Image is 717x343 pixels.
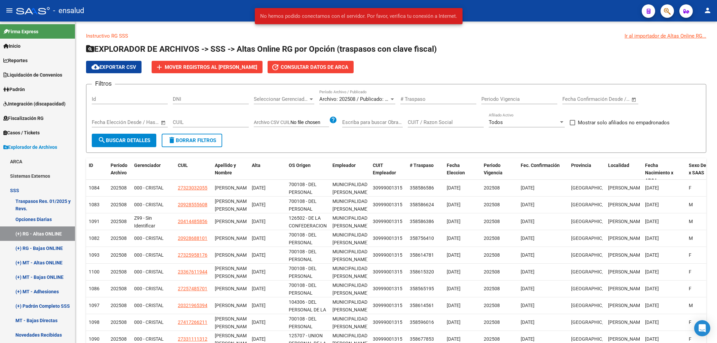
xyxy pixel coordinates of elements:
span: 700108 - DEL PERSONAL [GEOGRAPHIC_DATA][PERSON_NAME] [289,182,334,210]
span: [DATE] [521,303,534,308]
a: Instructivo RG SSS [86,33,128,39]
div: [DATE] [252,201,283,209]
span: [DATE] [447,336,461,342]
span: [GEOGRAPHIC_DATA] [571,252,616,258]
span: [PERSON_NAME] [608,185,644,190]
span: [GEOGRAPHIC_DATA] [571,269,616,274]
span: 27331111312 [178,336,207,342]
button: Open calendar [160,119,167,127]
span: ID [89,163,93,168]
datatable-header-cell: Empleador [330,158,370,188]
span: [DATE] [521,202,534,207]
span: 202508 [111,319,127,325]
span: [PERSON_NAME] [608,319,644,325]
span: [GEOGRAPHIC_DATA] [571,336,616,342]
input: Fecha fin [596,96,628,102]
span: 358615320 [410,269,434,274]
span: 202508 [484,252,500,258]
span: 700108 - DEL PERSONAL [GEOGRAPHIC_DATA][PERSON_NAME] [289,266,334,294]
div: MUNICIPALIDAD [PERSON_NAME][GEOGRAPHIC_DATA] [332,265,378,288]
span: 1083 [89,202,99,207]
span: 23367611944 [178,269,207,274]
span: [DATE] [521,252,534,258]
span: 202508 [111,219,127,224]
span: [DATE] [521,185,534,190]
span: 202508 [484,286,500,291]
span: [PERSON_NAME] [215,286,251,291]
datatable-header-cell: Fecha Nacimiento x ARCA [642,158,686,188]
span: 202508 [111,303,127,308]
span: [DATE] [447,219,461,224]
datatable-header-cell: Alta [249,158,286,188]
span: Fecha Nacimiento x ARCA [645,163,673,183]
span: 700108 - DEL PERSONAL [GEOGRAPHIC_DATA][PERSON_NAME] [289,249,334,277]
span: 202508 [484,336,500,342]
button: Consultar datos de ARCA [268,61,354,73]
span: Mostrar solo afiliados no empadronados [578,119,670,127]
span: [GEOGRAPHIC_DATA] [571,185,616,190]
div: MUNICIPALIDAD [PERSON_NAME][GEOGRAPHIC_DATA] [332,181,378,204]
span: Fecha Eleccion [447,163,465,176]
span: 000 - CRISTAL [134,185,164,190]
span: 202508 [484,202,500,207]
span: 1084 [89,185,99,190]
span: 1086 [89,286,99,291]
span: 20928688101 [178,235,207,241]
button: Open calendar [630,96,638,103]
span: 1093 [89,252,99,258]
mat-icon: delete [168,136,176,144]
span: 202508 [484,319,500,325]
span: [PERSON_NAME] [PERSON_NAME] [215,199,251,212]
datatable-header-cell: CUIT Empleador [370,158,407,188]
span: F [689,336,691,342]
span: No hemos podido conectarnos con el servidor. Por favor, verifica tu conexión a Internet. [260,13,457,19]
span: [PERSON_NAME] [608,286,644,291]
span: # Traspaso [410,163,434,168]
span: [DATE] [645,319,659,325]
span: 000 - CRISTAL [134,269,164,274]
span: Mover registros al [PERSON_NAME] [165,64,257,70]
span: 000 - CRISTAL [134,202,164,207]
span: Z99 - Sin Identificar [134,215,155,228]
span: Todos [489,119,503,125]
span: 20321965394 [178,303,207,308]
span: 30999001315 [373,185,402,190]
input: Fecha inicio [92,119,119,125]
span: [DATE] [645,269,659,274]
input: Archivo CSV CUIL [290,120,329,126]
span: 1082 [89,235,99,241]
datatable-header-cell: ID [86,158,108,188]
div: [DATE] [252,335,283,343]
span: [GEOGRAPHIC_DATA] [571,303,616,308]
div: MUNICIPALIDAD [PERSON_NAME][GEOGRAPHIC_DATA] [332,248,378,271]
span: Buscar Detalles [98,137,150,143]
span: [DATE] [645,336,659,342]
span: [PERSON_NAME] [608,269,644,274]
span: Fiscalización RG [3,115,44,122]
span: 358677853 [410,336,434,342]
span: [DATE] [447,269,461,274]
span: Seleccionar Gerenciador [254,96,308,102]
div: Open Intercom Messenger [694,320,710,336]
datatable-header-cell: Gerenciador [131,158,175,188]
div: [DATE] [252,234,283,242]
span: 000 - CRISTAL [134,303,164,308]
span: [DATE] [645,202,659,207]
input: Fecha fin [125,119,158,125]
span: 202508 [111,202,127,207]
input: Fecha inicio [562,96,590,102]
mat-icon: menu [5,6,13,14]
span: CUIT Empleador [373,163,396,176]
span: M [689,202,693,207]
span: [PERSON_NAME] [608,303,644,308]
span: 202508 [111,286,127,291]
span: 358565195 [410,286,434,291]
span: [GEOGRAPHIC_DATA] [571,286,616,291]
span: EXPLORADOR DE ARCHIVOS -> SSS -> Altas Online RG por Opción (traspasos con clave fiscal) [86,44,437,54]
mat-icon: update [271,63,279,71]
span: 20928555608 [178,202,207,207]
span: 358586586 [410,185,434,190]
span: 126502 - DE LA CONFEDERACION DE OBREROS Y EMPLEADOS MUNICIPALES [GEOGRAPHIC_DATA] ( [GEOGRAPHIC_D... [289,215,334,282]
button: Borrar Filtros [162,134,222,147]
span: [PERSON_NAME] [608,219,644,224]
